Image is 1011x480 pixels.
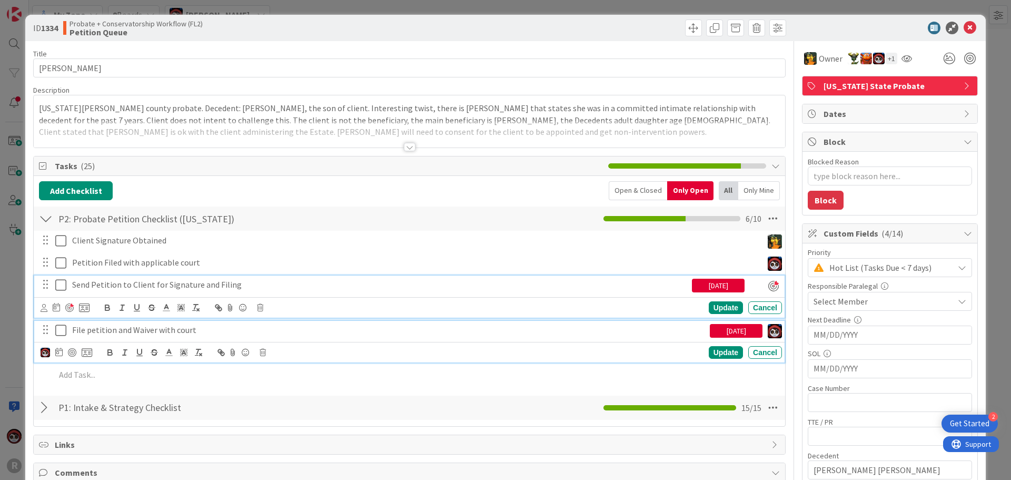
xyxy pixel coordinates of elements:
span: Hot List (Tasks Due < 7 days) [829,260,948,275]
button: Add Checklist [39,181,113,200]
div: Update [709,346,743,359]
div: All [719,181,738,200]
span: Probate + Conservatorship Workflow (FL2) [70,19,203,28]
span: Links [55,438,766,451]
label: Blocked Reason [808,157,859,166]
div: [DATE] [692,279,745,292]
span: Comments [55,466,766,479]
span: Dates [824,107,958,120]
span: Custom Fields [824,227,958,240]
span: Description [33,85,70,95]
label: Decedent [808,451,839,461]
span: 15 / 15 [741,401,761,414]
img: KA [860,53,872,64]
div: Next Deadline [808,316,972,324]
label: Case Number [808,384,850,393]
span: Tasks [55,160,603,172]
input: Add Checklist... [55,398,292,417]
b: Petition Queue [70,28,203,36]
img: JS [873,53,885,64]
label: Title [33,49,47,58]
input: MM/DD/YYYY [814,360,966,378]
span: Block [824,135,958,148]
div: + 1 [886,53,897,64]
div: 2 [988,412,998,422]
img: NC [848,53,859,64]
div: Only Open [667,181,713,200]
div: Responsible Paralegal [808,282,972,290]
img: JS [768,324,782,338]
div: Open & Closed [609,181,667,200]
span: Owner [819,52,843,65]
img: JS [41,348,50,357]
p: [US_STATE][PERSON_NAME] county probate. Decedent: [PERSON_NAME], the son of client. Interesting t... [39,102,780,138]
label: TTE / PR [808,417,833,427]
img: JS [768,257,782,271]
div: Priority [808,249,972,256]
img: MR [768,234,782,249]
input: Add Checklist... [55,209,292,228]
img: MR [804,52,817,65]
input: MM/DD/YYYY [814,326,966,344]
span: Support [22,2,48,14]
span: 6 / 10 [746,212,761,225]
span: ID [33,22,58,34]
p: Client Signature Obtained [72,234,758,247]
div: Get Started [950,418,989,429]
div: Cancel [748,301,782,314]
p: Petition Filed with applicable court [72,257,758,269]
b: 1334 [41,23,58,33]
p: File petition and Waiver with court [72,324,706,336]
input: type card name here... [33,58,786,77]
span: ( 4/14 ) [881,228,903,239]
div: Only Mine [738,181,780,200]
span: [US_STATE] State Probate [824,80,958,92]
div: Update [709,301,743,314]
div: SOL [808,350,972,357]
span: Select Member [814,295,868,308]
button: Block [808,191,844,210]
div: Cancel [748,346,782,359]
span: ( 25 ) [81,161,95,171]
p: Send Petition to Client for Signature and Filing [72,279,688,291]
div: [DATE] [710,324,762,338]
div: Open Get Started checklist, remaining modules: 2 [941,415,998,433]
